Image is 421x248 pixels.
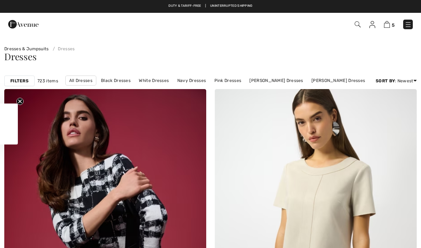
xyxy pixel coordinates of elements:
[180,86,216,95] a: Long Dresses
[4,50,36,63] span: Dresses
[97,76,134,85] a: Black Dresses
[217,86,254,95] a: Short Dresses
[8,20,39,27] a: 1ère Avenue
[65,76,96,86] a: All Dresses
[369,21,375,28] img: My Info
[246,76,306,85] a: [PERSON_NAME] Dresses
[135,76,172,85] a: White Dresses
[405,21,412,28] img: Menu
[211,76,245,85] a: Pink Dresses
[174,76,210,85] a: Navy Dresses
[384,20,395,29] a: 5
[50,46,75,51] a: Dresses
[392,22,395,28] span: 5
[308,76,369,85] a: [PERSON_NAME] Dresses
[10,78,29,84] strong: Filters
[4,46,49,51] a: Dresses & Jumpsuits
[16,98,24,105] button: Close teaser
[355,21,361,27] img: Search
[8,17,39,31] img: 1ère Avenue
[384,21,390,28] img: Shopping Bag
[376,78,395,83] strong: Sort By
[376,78,417,84] div: : Newest
[37,78,58,84] span: 723 items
